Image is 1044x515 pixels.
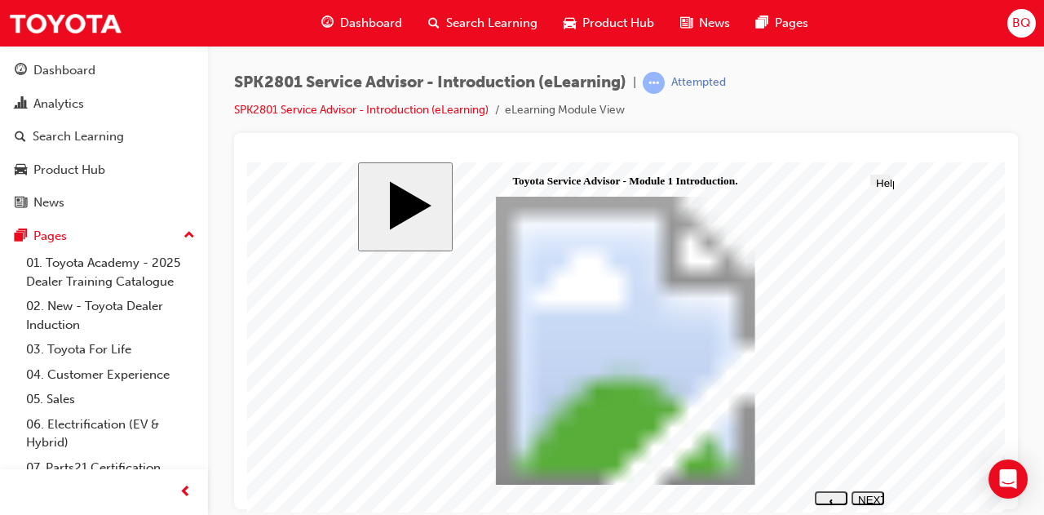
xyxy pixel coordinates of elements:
[7,188,201,218] a: News
[7,221,201,251] button: Pages
[7,155,201,185] a: Product Hub
[564,13,576,33] span: car-icon
[20,387,201,412] a: 05. Sales
[505,101,625,120] li: eLearning Module View
[20,294,201,337] a: 02. New - Toyota Dealer Induction
[33,95,84,113] div: Analytics
[33,227,67,246] div: Pages
[20,412,201,455] a: 06. Electrification (EV & Hybrid)
[743,7,821,40] a: pages-iconPages
[184,225,195,246] span: up-icon
[33,61,95,80] div: Dashboard
[340,14,402,33] span: Dashboard
[321,13,334,33] span: guage-icon
[15,130,26,144] span: search-icon
[643,72,665,94] span: learningRecordVerb_ATTEMPT-icon
[1012,14,1031,33] span: BQ
[179,482,192,503] span: prev-icon
[15,64,27,78] span: guage-icon
[234,73,626,92] span: SPK2801 Service Advisor - Introduction (eLearning)
[667,7,743,40] a: news-iconNews
[7,122,201,152] a: Search Learning
[1007,9,1036,38] button: BQ
[33,127,124,146] div: Search Learning
[756,13,768,33] span: pages-icon
[7,52,201,221] button: DashboardAnalyticsSearch LearningProduct HubNews
[582,14,654,33] span: Product Hub
[234,103,489,117] a: SPK2801 Service Advisor - Introduction (eLearning)
[446,14,537,33] span: Search Learning
[7,89,201,119] a: Analytics
[428,13,440,33] span: search-icon
[15,196,27,211] span: news-icon
[989,460,1028,499] div: Open Intercom Messenger
[415,7,551,40] a: search-iconSearch Learning
[20,251,201,294] a: 01. Toyota Academy - 2025 Dealer Training Catalogue
[33,193,64,212] div: News
[551,7,667,40] a: car-iconProduct Hub
[633,73,636,92] span: |
[671,75,726,91] div: Attempted
[15,229,27,244] span: pages-icon
[15,97,27,112] span: chart-icon
[680,13,692,33] span: news-icon
[20,362,201,388] a: 04. Customer Experience
[7,55,201,86] a: Dashboard
[775,14,808,33] span: Pages
[20,455,201,481] a: 07. Parts21 Certification
[33,161,105,180] div: Product Hub
[699,14,730,33] span: News
[308,7,415,40] a: guage-iconDashboard
[20,337,201,362] a: 03. Toyota For Life
[8,5,122,42] img: Trak
[15,163,27,178] span: car-icon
